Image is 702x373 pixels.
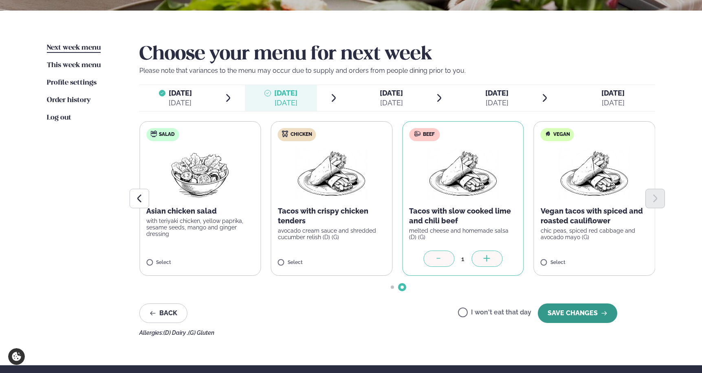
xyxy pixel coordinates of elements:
img: Wraps.png [296,148,368,200]
div: [DATE] [485,98,508,108]
span: Beef [423,131,435,138]
span: [DATE] [601,89,625,97]
span: Vegan [553,131,570,138]
img: Wraps.png [559,148,630,200]
span: Log out [47,114,71,121]
img: beef.svg [414,131,421,137]
div: [DATE] [274,98,297,108]
span: [DATE] [169,89,192,97]
img: salad.svg [150,131,157,137]
span: This week menu [47,62,101,69]
span: Go to slide 2 [401,286,404,289]
span: (G) Gluten [188,329,214,336]
button: Next slide [645,189,665,208]
p: melted cheese and homemade salsa (D) (G) [409,227,517,240]
button: Back [139,303,187,323]
span: Profile settings [47,79,97,86]
div: [DATE] [380,98,403,108]
p: Tacos with slow cooked lime and chili beef [409,206,517,226]
img: Vegan.svg [545,131,551,137]
img: Wraps.png [427,148,499,200]
a: Profile settings [47,78,97,88]
span: Go to slide 1 [391,286,394,289]
span: Order history [47,97,90,104]
span: Chicken [290,131,312,138]
span: [DATE] [485,89,508,97]
p: with teriyaki chicken, yellow paprika, sesame seeds, mango and ginger dressing [146,218,254,237]
p: Vegan tacos with spiced and roasted cauliflower [541,206,649,226]
button: Previous slide [130,189,149,208]
div: [DATE] [601,98,625,108]
span: Next week menu [47,44,101,51]
div: 1 [454,254,471,264]
img: chicken.svg [282,131,288,137]
p: chic peas, spiced red cabbage and avocado mayo (G) [541,227,649,240]
a: This week menu [47,61,101,70]
div: Allergies: [139,329,655,336]
a: Cookie settings [8,348,25,365]
a: Order history [47,96,90,105]
span: [DATE] [380,89,403,97]
p: Tacos with crispy chicken tenders [278,206,386,226]
button: SAVE CHANGES [538,303,617,323]
h2: Choose your menu for next week [139,43,655,66]
span: (D) Dairy , [163,329,188,336]
p: Asian chicken salad [146,206,254,216]
img: Salad.png [164,148,236,200]
span: Salad [159,131,175,138]
span: [DATE] [274,89,297,97]
p: avocado cream sauce and shredded cucumber relish (D) (G) [278,227,386,240]
a: Next week menu [47,43,101,53]
p: Please note that variances to the menu may occur due to supply and orders from people dining prio... [139,66,655,76]
div: [DATE] [169,98,192,108]
a: Log out [47,113,71,123]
